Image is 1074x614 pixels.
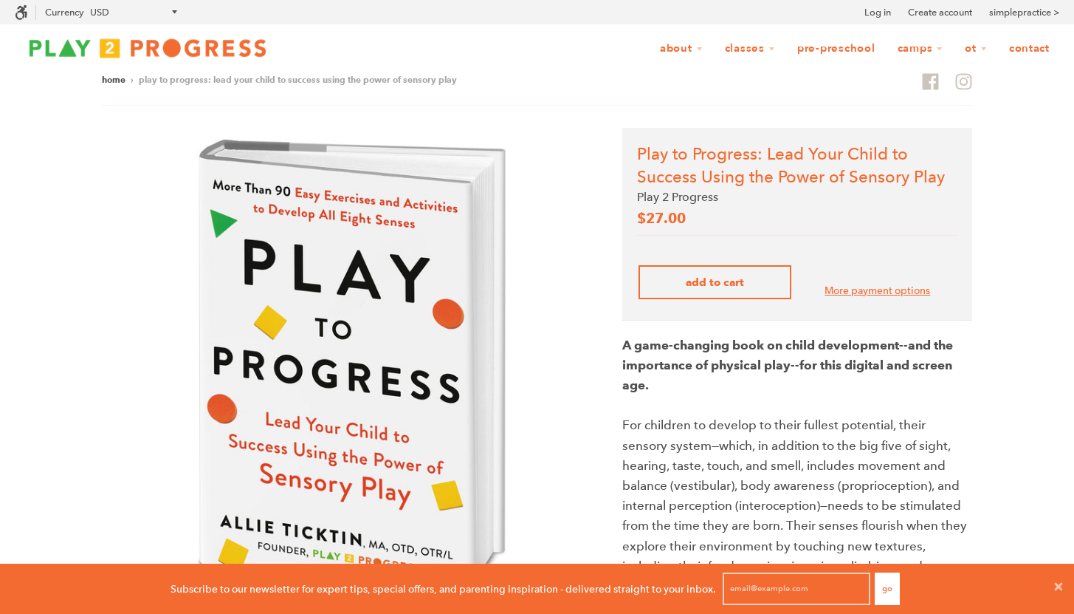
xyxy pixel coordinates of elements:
a: Log in [864,5,891,20]
label: Currency [45,7,83,18]
img: Play2Progress logo [15,33,280,63]
a: Classes [715,35,785,63]
a: simplepractice > [989,5,1059,20]
a: Home [102,74,125,85]
a: OT [955,35,996,63]
nav: breadcrumbs [102,72,457,87]
a: Camps [888,35,953,63]
input: email@example.com [723,573,870,605]
span: $27.00 [637,210,686,227]
a: Contact [999,35,1059,63]
b: A game-changing book on child development--and the importance of physical play--for this digital ... [622,338,953,393]
a: Play 2 Progress [637,190,718,204]
span: Add to Cart [686,276,744,289]
span: For children to develop to their fullest potential, their sensory system—which, in addition to th... [622,417,967,594]
a: More payment options [799,282,956,299]
a: Create account [908,5,972,20]
a: Pre-Preschool [788,35,885,63]
button: Add to Cart [638,265,791,299]
p: Subscribe to our newsletter for expert tips, special offers, and parenting inspiration - delivere... [171,581,716,597]
h1: Play to Progress: Lead Your Child to Success Using the Power of Sensory Play [637,143,957,188]
span: › [131,74,134,85]
a: About [650,35,712,63]
span: Play to Progress: Lead Your Child to Success Using the Power of Sensory Play [139,74,457,85]
button: Go [875,573,900,605]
